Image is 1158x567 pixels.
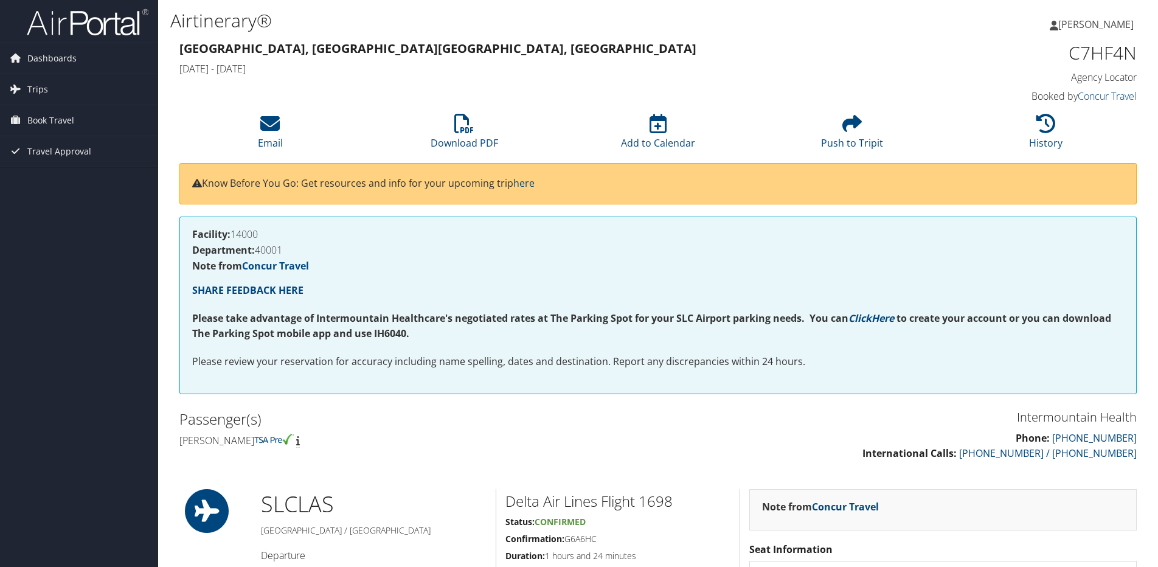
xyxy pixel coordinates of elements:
[254,434,294,445] img: tsa-precheck.png
[535,516,586,527] span: Confirmed
[762,500,879,513] strong: Note from
[27,105,74,136] span: Book Travel
[192,176,1124,192] p: Know Before You Go: Get resources and info for your upcoming trip
[261,524,487,537] h5: [GEOGRAPHIC_DATA] / [GEOGRAPHIC_DATA]
[27,8,148,37] img: airportal-logo.png
[505,533,730,545] h5: G6A6HC
[505,550,545,562] strong: Duration:
[505,491,730,512] h2: Delta Air Lines Flight 1698
[505,533,564,544] strong: Confirmation:
[911,40,1137,66] h1: C7HF4N
[621,120,695,150] a: Add to Calendar
[749,543,833,556] strong: Seat Information
[192,311,848,325] strong: Please take advantage of Intermountain Healthcare's negotiated rates at The Parking Spot for your...
[862,447,957,460] strong: International Calls:
[959,447,1137,460] a: [PHONE_NUMBER] / [PHONE_NUMBER]
[179,434,649,447] h4: [PERSON_NAME]
[872,311,894,325] a: Here
[431,120,498,150] a: Download PDF
[192,229,1124,239] h4: 14000
[192,228,231,241] strong: Facility:
[179,409,649,430] h2: Passenger(s)
[179,40,696,57] strong: [GEOGRAPHIC_DATA], [GEOGRAPHIC_DATA] [GEOGRAPHIC_DATA], [GEOGRAPHIC_DATA]
[911,89,1137,103] h4: Booked by
[848,311,872,325] a: Click
[911,71,1137,84] h4: Agency Locator
[812,500,879,513] a: Concur Travel
[1078,89,1137,103] a: Concur Travel
[513,176,535,190] a: here
[1029,120,1063,150] a: History
[27,43,77,74] span: Dashboards
[192,354,1124,370] p: Please review your reservation for accuracy including name spelling, dates and destination. Repor...
[258,120,283,150] a: Email
[1050,6,1146,43] a: [PERSON_NAME]
[821,120,883,150] a: Push to Tripit
[1052,431,1137,445] a: [PHONE_NUMBER]
[1016,431,1050,445] strong: Phone:
[192,243,255,257] strong: Department:
[667,409,1137,426] h3: Intermountain Health
[192,245,1124,255] h4: 40001
[27,136,91,167] span: Travel Approval
[242,259,309,273] a: Concur Travel
[192,259,309,273] strong: Note from
[27,74,48,105] span: Trips
[192,283,303,297] a: SHARE FEEDBACK HERE
[170,8,820,33] h1: Airtinerary®
[505,516,535,527] strong: Status:
[505,550,730,562] h5: 1 hours and 24 minutes
[261,549,487,562] h4: Departure
[1058,18,1134,31] span: [PERSON_NAME]
[179,62,893,75] h4: [DATE] - [DATE]
[261,489,487,520] h1: SLC LAS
